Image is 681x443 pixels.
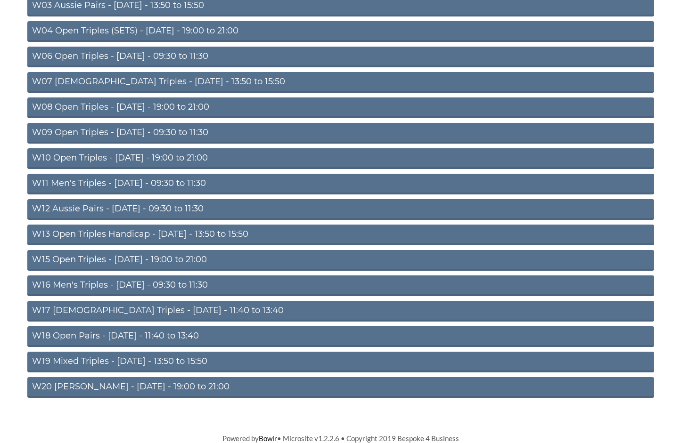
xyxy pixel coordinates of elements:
[27,21,654,42] a: W04 Open Triples (SETS) - [DATE] - 19:00 to 21:00
[27,97,654,118] a: W08 Open Triples - [DATE] - 19:00 to 21:00
[27,250,654,271] a: W15 Open Triples - [DATE] - 19:00 to 21:00
[27,301,654,322] a: W17 [DEMOGRAPHIC_DATA] Triples - [DATE] - 11:40 to 13:40
[27,352,654,372] a: W19 Mixed Triples - [DATE] - 13:50 to 15:50
[27,225,654,245] a: W13 Open Triples Handicap - [DATE] - 13:50 to 15:50
[27,377,654,398] a: W20 [PERSON_NAME] - [DATE] - 19:00 to 21:00
[27,47,654,67] a: W06 Open Triples - [DATE] - 09:30 to 11:30
[27,123,654,144] a: W09 Open Triples - [DATE] - 09:30 to 11:30
[27,326,654,347] a: W18 Open Pairs - [DATE] - 11:40 to 13:40
[222,434,459,443] span: Powered by • Microsite v1.2.2.6 • Copyright 2019 Bespoke 4 Business
[27,199,654,220] a: W12 Aussie Pairs - [DATE] - 09:30 to 11:30
[259,434,277,443] a: Bowlr
[27,72,654,93] a: W07 [DEMOGRAPHIC_DATA] Triples - [DATE] - 13:50 to 15:50
[27,275,654,296] a: W16 Men's Triples - [DATE] - 09:30 to 11:30
[27,148,654,169] a: W10 Open Triples - [DATE] - 19:00 to 21:00
[27,174,654,194] a: W11 Men's Triples - [DATE] - 09:30 to 11:30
